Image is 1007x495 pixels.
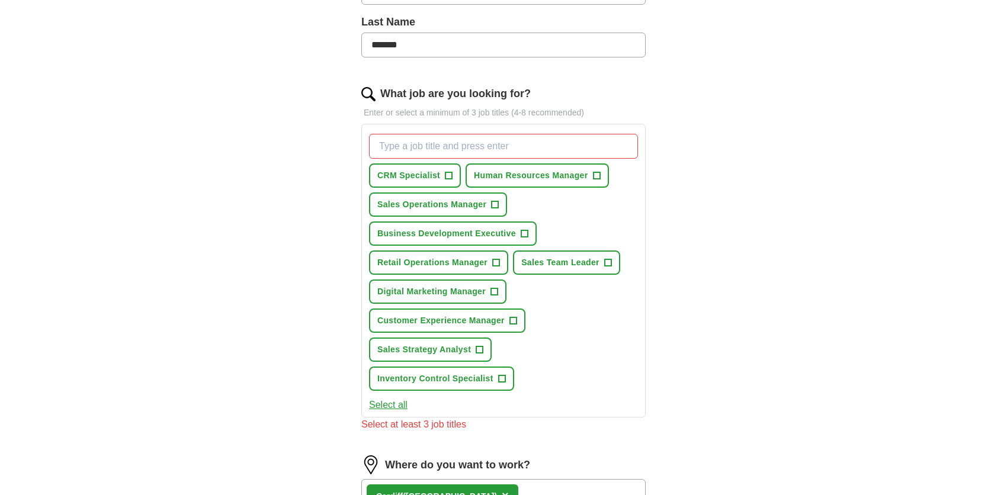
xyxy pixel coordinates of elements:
[474,169,588,182] span: Human Resources Manager
[377,169,440,182] span: CRM Specialist
[361,87,376,101] img: search.png
[380,86,531,102] label: What job are you looking for?
[361,417,646,432] div: Select at least 3 job titles
[377,314,505,327] span: Customer Experience Manager
[369,337,492,362] button: Sales Strategy Analyst
[377,285,486,298] span: Digital Marketing Manager
[377,198,486,211] span: Sales Operations Manager
[521,256,599,269] span: Sales Team Leader
[369,134,638,159] input: Type a job title and press enter
[377,227,516,240] span: Business Development Executive
[377,343,471,356] span: Sales Strategy Analyst
[369,163,461,188] button: CRM Specialist
[361,455,380,474] img: location.png
[377,372,493,385] span: Inventory Control Specialist
[369,279,506,304] button: Digital Marketing Manager
[369,398,408,412] button: Select all
[369,308,525,333] button: Customer Experience Manager
[385,457,530,473] label: Where do you want to work?
[361,14,646,30] label: Last Name
[369,192,507,217] button: Sales Operations Manager
[369,250,508,275] button: Retail Operations Manager
[369,367,514,391] button: Inventory Control Specialist
[377,256,488,269] span: Retail Operations Manager
[513,250,620,275] button: Sales Team Leader
[361,107,646,119] p: Enter or select a minimum of 3 job titles (4-8 recommended)
[369,221,537,246] button: Business Development Executive
[466,163,608,188] button: Human Resources Manager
